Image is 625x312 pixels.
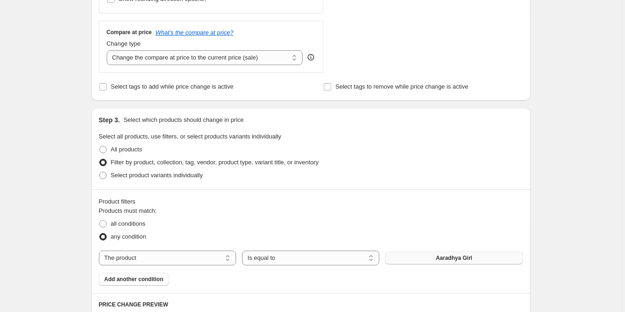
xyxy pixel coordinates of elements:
span: Select all products, use filters, or select products variants individually [99,133,281,140]
span: Products must match: [99,207,157,214]
span: Select tags to remove while price change is active [335,83,468,90]
button: Add another condition [99,273,169,286]
p: Select which products should change in price [123,115,243,125]
span: All products [111,146,142,153]
span: Select tags to add while price change is active [111,83,234,90]
span: Add another condition [104,276,164,283]
span: Select product variants individually [111,172,203,179]
div: help [306,53,316,62]
span: Filter by product, collection, tag, vendor, product type, variant title, or inventory [111,159,319,166]
button: What's the compare at price? [156,29,234,36]
span: all conditions [111,220,146,227]
h3: Compare at price [107,29,152,36]
span: any condition [111,233,146,240]
span: Aaradhya Girl [436,254,472,262]
h2: Step 3. [99,115,120,125]
h6: PRICE CHANGE PREVIEW [99,301,523,308]
div: Product filters [99,197,523,206]
span: Change type [107,40,141,47]
button: Aaradhya Girl [385,252,522,264]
